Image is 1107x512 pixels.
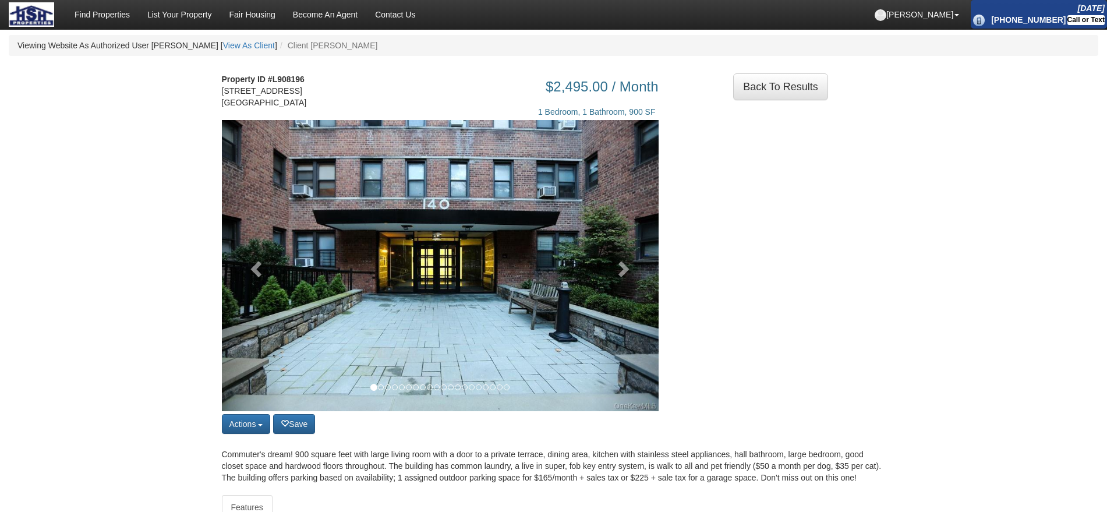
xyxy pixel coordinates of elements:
[991,15,1066,24] b: [PHONE_NUMBER]
[875,9,886,21] img: default-profile.png
[335,94,659,118] div: 1 Bedroom, 1 Bathroom, 900 SF
[1067,15,1105,25] div: Call or Text
[17,40,277,51] li: Viewing Website As Authorized User [PERSON_NAME] [ ]
[222,414,271,434] button: Actions
[335,79,659,94] h3: $2,495.00 / Month
[733,73,828,100] a: Back To Results
[1078,3,1105,13] i: [DATE]
[223,41,275,50] a: View As Client
[973,15,985,26] img: phone_icon.png
[277,40,378,51] li: Client [PERSON_NAME]
[273,414,315,434] button: Save
[222,75,305,84] strong: Property ID #L908196
[222,73,318,108] address: [STREET_ADDRESS] [GEOGRAPHIC_DATA]
[733,73,828,100] div: ...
